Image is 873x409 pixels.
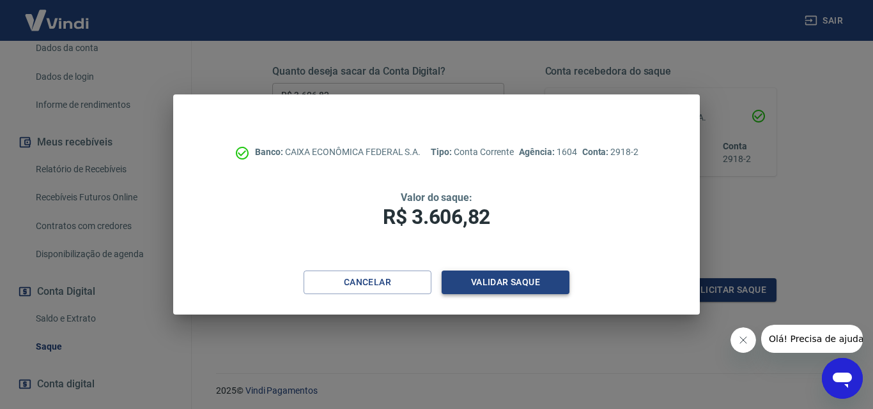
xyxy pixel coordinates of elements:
span: Olá! Precisa de ajuda? [8,9,107,19]
button: Cancelar [304,271,431,294]
p: CAIXA ECONÔMICA FEDERAL S.A. [255,145,421,159]
p: Conta Corrente [431,145,514,159]
iframe: Mensagem da empresa [761,325,863,353]
span: Tipo: [431,147,454,157]
span: Banco: [255,147,285,157]
span: Valor do saque: [401,191,472,204]
button: Validar saque [442,271,569,294]
p: 2918-2 [582,145,638,159]
iframe: Botão para abrir a janela de mensagens [822,358,863,399]
span: Conta: [582,147,611,157]
span: R$ 3.606,82 [383,205,490,229]
span: Agência: [519,147,557,157]
iframe: Fechar mensagem [730,327,756,353]
p: 1604 [519,145,576,159]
